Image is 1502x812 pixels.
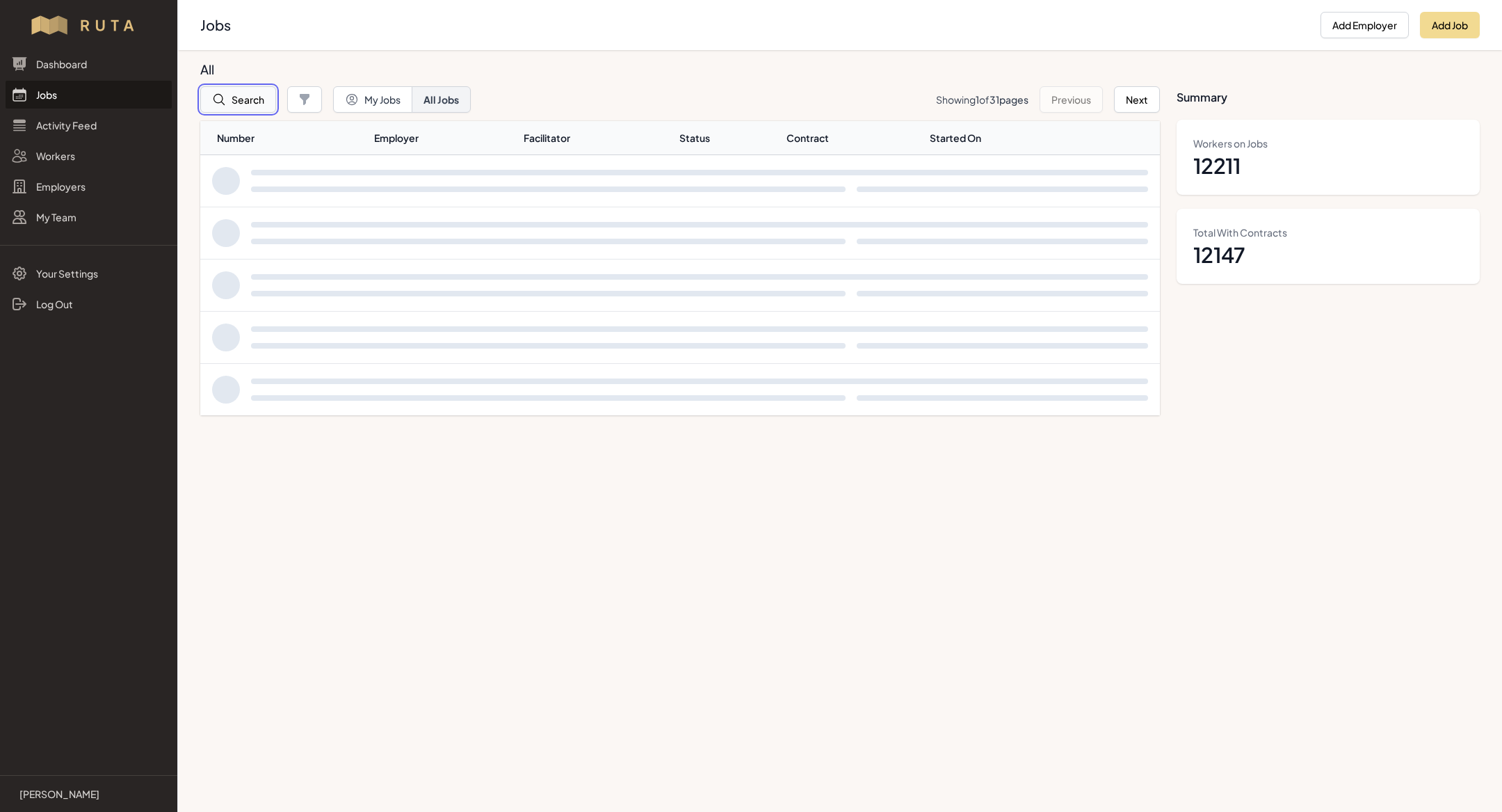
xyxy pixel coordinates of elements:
[200,61,1149,78] h3: All
[200,15,1309,35] h2: Jobs
[6,260,172,287] a: Your Settings
[19,787,99,801] p: [PERSON_NAME]
[200,121,369,155] th: Number
[29,14,148,36] img: Workflow
[1193,153,1463,178] dd: 12211
[1040,86,1103,113] button: Previous
[1420,12,1480,38] button: Add Job
[1177,61,1480,106] h3: Summary
[1193,225,1463,239] dt: Total With Contracts
[11,787,166,801] a: [PERSON_NAME]
[6,111,172,139] a: Activity Feed
[6,50,172,78] a: Dashboard
[6,142,172,170] a: Workers
[6,81,172,109] a: Jobs
[936,93,1028,106] p: Showing of
[1193,136,1463,150] dt: Workers on Jobs
[786,121,924,155] th: Contract
[976,93,979,106] span: 1
[1193,242,1463,267] dd: 12147
[674,121,786,155] th: Status
[6,173,172,200] a: Employers
[1321,12,1409,38] button: Add Employer
[936,86,1160,113] nav: Pagination
[518,121,673,155] th: Facilitator
[6,203,172,231] a: My Team
[1114,86,1160,113] button: Next
[412,86,471,113] button: All Jobs
[200,86,276,113] button: Search
[924,121,1092,155] th: Started On
[990,93,1028,106] span: 31 pages
[6,290,172,318] a: Log Out
[333,86,412,113] button: My Jobs
[369,121,518,155] th: Employer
